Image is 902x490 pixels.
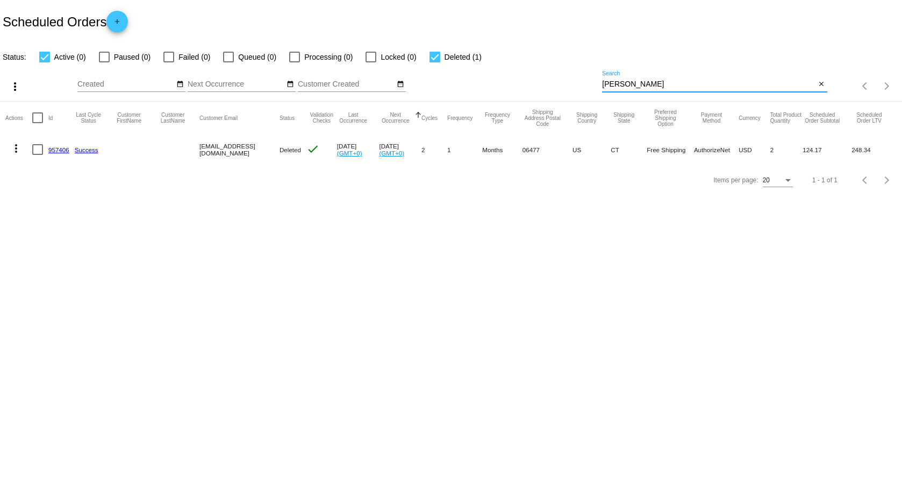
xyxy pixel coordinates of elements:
span: Deleted [280,146,301,153]
mat-cell: 06477 [522,134,572,165]
a: 957406 [48,146,69,153]
mat-cell: 248.34 [851,134,897,165]
button: Change sorting for NextOccurrenceUtc [379,112,412,124]
input: Created [77,80,174,89]
mat-cell: [DATE] [379,134,421,165]
button: Change sorting for ShippingState [611,112,637,124]
button: Change sorting for ShippingCountry [572,112,601,124]
mat-icon: more_vert [10,142,23,155]
button: Change sorting for Subtotal [803,112,842,124]
span: Locked (0) [381,51,416,63]
mat-cell: 1 [447,134,482,165]
mat-icon: check [306,143,319,155]
button: Change sorting for CustomerEmail [199,115,238,121]
a: (GMT+0) [379,150,404,157]
button: Change sorting for ShippingPostcode [522,109,563,127]
mat-icon: add [111,18,124,31]
mat-select: Items per page: [763,177,793,184]
button: Change sorting for LifetimeValue [851,112,887,124]
a: Success [75,146,98,153]
button: Change sorting for Id [48,115,53,121]
mat-cell: [EMAIL_ADDRESS][DOMAIN_NAME] [199,134,280,165]
span: Failed (0) [178,51,210,63]
div: Items per page: [713,176,758,184]
button: Change sorting for FrequencyType [482,112,512,124]
mat-cell: US [572,134,611,165]
button: Change sorting for Cycles [421,115,438,121]
mat-icon: date_range [397,80,404,89]
mat-icon: more_vert [9,80,22,93]
button: Change sorting for Frequency [447,115,473,121]
mat-icon: date_range [176,80,184,89]
mat-cell: Free Shipping [647,134,694,165]
span: Processing (0) [304,51,353,63]
h2: Scheduled Orders [3,11,128,32]
span: 20 [763,176,770,184]
input: Search [602,80,815,89]
input: Customer Created [298,80,395,89]
button: Previous page [855,75,876,97]
mat-cell: USD [739,134,770,165]
mat-header-cell: Validation Checks [306,102,337,134]
span: Active (0) [54,51,86,63]
mat-icon: date_range [287,80,294,89]
button: Next page [876,169,898,191]
button: Change sorting for LastOccurrenceUtc [337,112,370,124]
button: Change sorting for LastProcessingCycleId [75,112,103,124]
span: Deleted (1) [445,51,482,63]
mat-cell: Months [482,134,522,165]
button: Clear [816,79,827,90]
mat-cell: 2 [421,134,447,165]
button: Change sorting for CustomerFirstName [112,112,146,124]
button: Change sorting for CurrencyIso [739,115,761,121]
button: Change sorting for PreferredShippingOption [647,109,684,127]
mat-cell: [DATE] [337,134,380,165]
mat-cell: AuthorizeNet [694,134,739,165]
span: Queued (0) [238,51,276,63]
span: Paused (0) [114,51,151,63]
mat-icon: close [818,80,825,89]
button: Change sorting for CustomerLastName [156,112,190,124]
div: 1 - 1 of 1 [812,176,837,184]
button: Change sorting for PaymentMethod.Type [694,112,729,124]
mat-cell: CT [611,134,647,165]
button: Next page [876,75,898,97]
mat-cell: 124.17 [803,134,851,165]
a: (GMT+0) [337,150,362,157]
span: Status: [3,53,26,61]
mat-header-cell: Actions [5,102,32,134]
button: Change sorting for Status [280,115,295,121]
mat-header-cell: Total Product Quantity [770,102,803,134]
button: Previous page [855,169,876,191]
input: Next Occurrence [188,80,284,89]
mat-cell: 2 [770,134,803,165]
